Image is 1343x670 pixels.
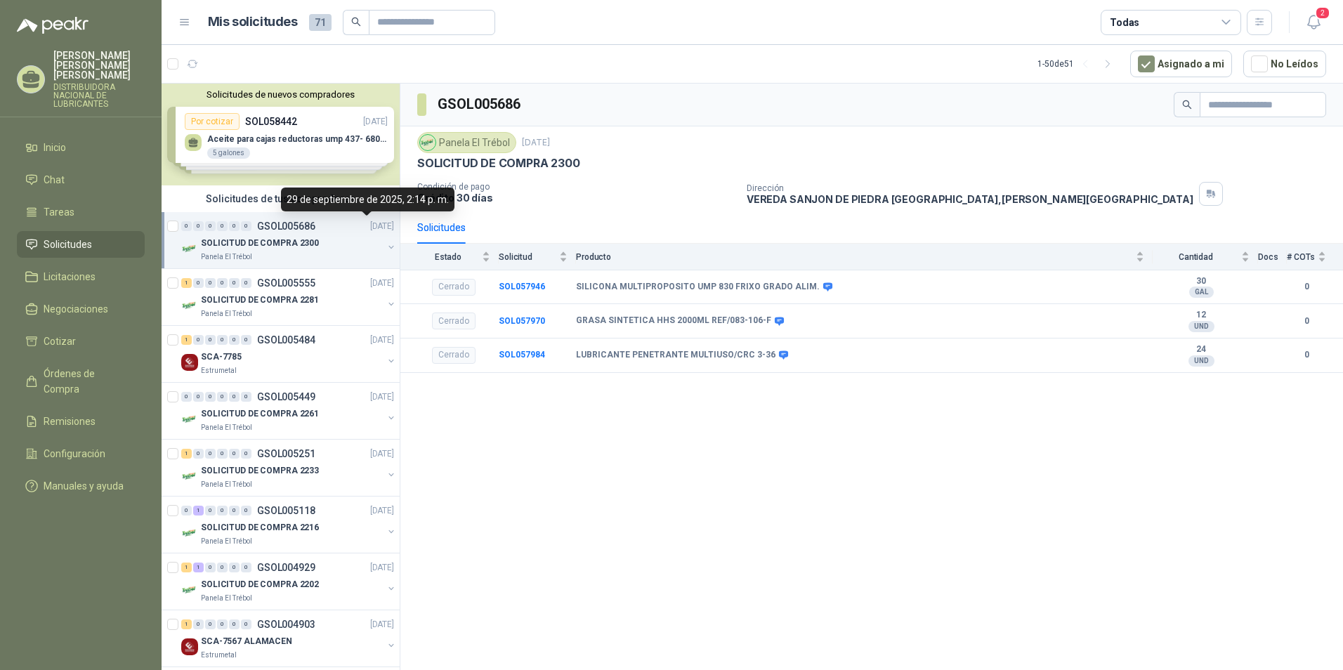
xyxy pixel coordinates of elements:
[181,335,192,345] div: 1
[499,350,545,360] a: SOL057984
[1153,244,1258,270] th: Cantidad
[17,263,145,290] a: Licitaciones
[257,563,315,572] p: GSOL004929
[420,135,435,150] img: Company Logo
[181,331,397,376] a: 1 0 0 0 0 0 GSOL005484[DATE] Company LogoSCA-7785Estrumetal
[576,244,1153,270] th: Producto
[1287,280,1326,294] b: 0
[241,506,251,515] div: 0
[44,334,76,349] span: Cotizar
[432,347,476,364] div: Cerrado
[241,278,251,288] div: 0
[229,449,240,459] div: 0
[17,166,145,193] a: Chat
[217,221,228,231] div: 0
[201,464,319,478] p: SOLICITUD DE COMPRA 2233
[181,619,192,629] div: 1
[417,132,516,153] div: Panela El Trébol
[181,411,198,428] img: Company Logo
[281,188,454,211] div: 29 de septiembre de 2025, 2:14 p. m.
[747,183,1193,193] p: Dirección
[1110,15,1139,30] div: Todas
[241,563,251,572] div: 0
[576,350,775,361] b: LUBRICANTE PENETRANTE MULTIUSO/CRC 3-36
[370,561,394,574] p: [DATE]
[181,616,397,661] a: 1 0 0 0 0 0 GSOL004903[DATE] Company LogoSCA-7567 ALAMACENEstrumetal
[417,252,479,262] span: Estado
[201,521,319,534] p: SOLICITUD DE COMPRA 2216
[241,335,251,345] div: 0
[747,193,1193,205] p: VEREDA SANJON DE PIEDRA [GEOGRAPHIC_DATA] , [PERSON_NAME][GEOGRAPHIC_DATA]
[53,83,145,108] p: DISTRIBUIDORA NACIONAL DE LUBRICANTES
[217,392,228,402] div: 0
[1037,53,1119,75] div: 1 - 50 de 51
[257,278,315,288] p: GSOL005555
[217,449,228,459] div: 0
[44,204,74,220] span: Tareas
[309,14,332,31] span: 71
[217,278,228,288] div: 0
[17,440,145,467] a: Configuración
[370,618,394,631] p: [DATE]
[17,408,145,435] a: Remisiones
[257,335,315,345] p: GSOL005484
[370,447,394,461] p: [DATE]
[181,275,397,320] a: 1 0 0 0 0 0 GSOL005555[DATE] Company LogoSOLICITUD DE COMPRA 2281Panela El Trébol
[229,506,240,515] div: 0
[181,563,192,572] div: 1
[181,638,198,655] img: Company Logo
[417,192,735,204] p: Crédito 30 días
[217,335,228,345] div: 0
[1153,344,1250,355] b: 24
[181,354,198,371] img: Company Logo
[241,619,251,629] div: 0
[241,392,251,402] div: 0
[181,502,397,547] a: 0 1 0 0 0 0 GSOL005118[DATE] Company LogoSOLICITUD DE COMPRA 2216Panela El Trébol
[1188,321,1214,332] div: UND
[17,231,145,258] a: Solicitudes
[201,251,252,263] p: Panela El Trébol
[229,221,240,231] div: 0
[201,593,252,604] p: Panela El Trébol
[17,328,145,355] a: Cotizar
[1287,315,1326,328] b: 0
[1315,6,1330,20] span: 2
[229,563,240,572] div: 0
[257,221,315,231] p: GSOL005686
[205,619,216,629] div: 0
[351,17,361,27] span: search
[576,315,771,327] b: GRASA SINTETICA HHS 2000ML REF/083-106-F
[201,479,252,490] p: Panela El Trébol
[1287,348,1326,362] b: 0
[167,89,394,100] button: Solicitudes de nuevos compradores
[181,240,198,257] img: Company Logo
[417,156,580,171] p: SOLICITUD DE COMPRA 2300
[499,252,556,262] span: Solicitud
[201,294,319,307] p: SOLICITUD DE COMPRA 2281
[44,140,66,155] span: Inicio
[217,563,228,572] div: 0
[44,237,92,252] span: Solicitudes
[201,350,242,364] p: SCA-7785
[201,237,319,250] p: SOLICITUD DE COMPRA 2300
[205,506,216,515] div: 0
[499,316,545,326] a: SOL057970
[217,506,228,515] div: 0
[241,449,251,459] div: 0
[201,635,292,648] p: SCA-7567 ALAMACEN
[205,392,216,402] div: 0
[499,282,545,291] b: SOL057946
[205,278,216,288] div: 0
[181,506,192,515] div: 0
[181,388,397,433] a: 0 0 0 0 0 0 GSOL005449[DATE] Company LogoSOLICITUD DE COMPRA 2261Panela El Trébol
[181,297,198,314] img: Company Logo
[17,296,145,322] a: Negociaciones
[229,278,240,288] div: 0
[205,449,216,459] div: 0
[208,12,298,32] h1: Mis solicitudes
[181,468,198,485] img: Company Logo
[370,220,394,233] p: [DATE]
[181,559,397,604] a: 1 1 0 0 0 0 GSOL004929[DATE] Company LogoSOLICITUD DE COMPRA 2202Panela El Trébol
[1153,252,1238,262] span: Cantidad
